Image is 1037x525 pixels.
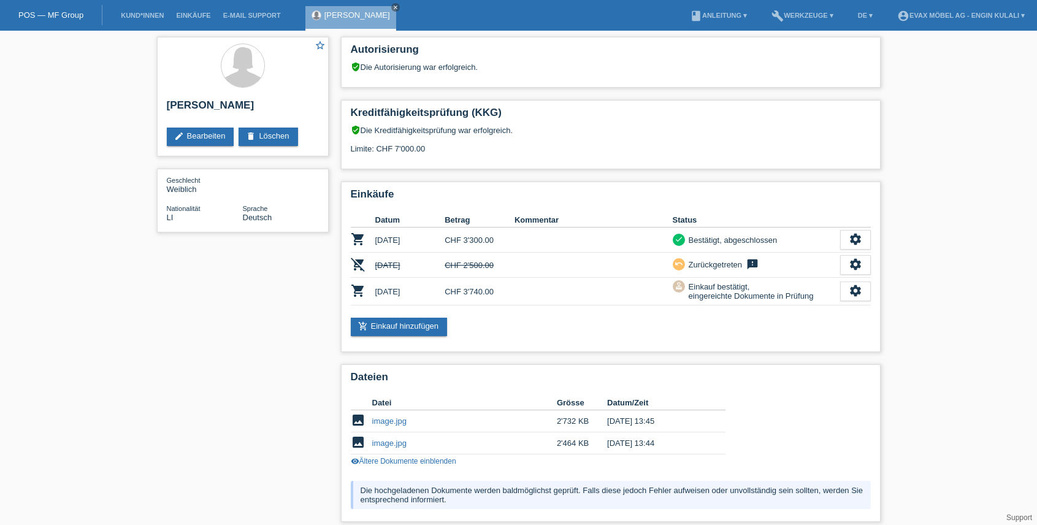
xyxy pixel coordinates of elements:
i: book [690,10,702,22]
span: Nationalität [167,205,201,212]
div: Die hochgeladenen Dokumente werden baldmöglichst geprüft. Falls diese jedoch Fehler aufweisen ode... [351,481,871,509]
i: POSP00015820 [351,232,365,247]
th: Grösse [557,396,607,410]
i: undo [675,259,683,268]
i: verified_user [351,62,361,72]
a: account_circleEVAX Möbel AG - Engin Kulali ▾ [891,12,1031,19]
h2: Autorisierung [351,44,871,62]
span: Deutsch [243,213,272,222]
td: [DATE] [375,253,445,278]
td: [DATE] [375,278,445,305]
td: CHF 2'500.00 [445,253,515,278]
i: POSP00027697 [351,257,365,272]
div: Bestätigt, abgeschlossen [685,234,778,247]
i: settings [849,258,862,271]
h2: Einkäufe [351,188,871,207]
i: feedback [745,258,760,270]
a: Kund*innen [115,12,170,19]
th: Datum/Zeit [607,396,708,410]
i: edit [174,131,184,141]
i: approval [675,282,683,290]
td: 2'464 KB [557,432,607,454]
i: check [675,235,683,243]
th: Datei [372,396,557,410]
div: Die Kreditfähigkeitsprüfung war erfolgreich. Limite: CHF 7'000.00 [351,125,871,163]
i: visibility [351,457,359,466]
i: delete [246,131,256,141]
td: CHF 3'300.00 [445,228,515,253]
i: account_circle [897,10,909,22]
i: image [351,413,365,427]
h2: Dateien [351,371,871,389]
a: image.jpg [372,416,407,426]
div: Weiblich [167,175,243,194]
i: close [392,4,399,10]
i: build [771,10,784,22]
td: 2'732 KB [557,410,607,432]
a: bookAnleitung ▾ [684,12,753,19]
a: close [391,3,400,12]
h2: Kreditfähigkeitsprüfung (KKG) [351,107,871,125]
td: [DATE] 13:45 [607,410,708,432]
i: star_border [315,40,326,51]
a: Einkäufe [170,12,216,19]
a: star_border [315,40,326,53]
th: Betrag [445,213,515,228]
th: Status [673,213,840,228]
a: add_shopping_cartEinkauf hinzufügen [351,318,448,336]
span: Geschlecht [167,177,201,184]
th: Kommentar [515,213,673,228]
i: POSP00027698 [351,283,365,298]
div: Die Autorisierung war erfolgreich. [351,62,871,72]
i: image [351,435,365,450]
td: CHF 3'740.00 [445,278,515,305]
a: Support [1006,513,1032,522]
td: [DATE] [375,228,445,253]
th: Datum [375,213,445,228]
a: [PERSON_NAME] [324,10,390,20]
a: visibilityÄltere Dokumente einblenden [351,457,456,466]
i: settings [849,232,862,246]
i: verified_user [351,125,361,135]
div: Zurückgetreten [685,258,742,271]
a: image.jpg [372,439,407,448]
div: Einkauf bestätigt, eingereichte Dokumente in Prüfung [685,280,814,302]
h2: [PERSON_NAME] [167,99,319,118]
td: [DATE] 13:44 [607,432,708,454]
a: E-Mail Support [217,12,287,19]
a: deleteLöschen [239,128,297,146]
i: add_shopping_cart [358,321,368,331]
a: POS — MF Group [18,10,83,20]
a: editBearbeiten [167,128,234,146]
a: buildWerkzeuge ▾ [765,12,840,19]
a: DE ▾ [852,12,879,19]
span: Liechtenstein [167,213,174,222]
i: settings [849,284,862,297]
span: Sprache [243,205,268,212]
